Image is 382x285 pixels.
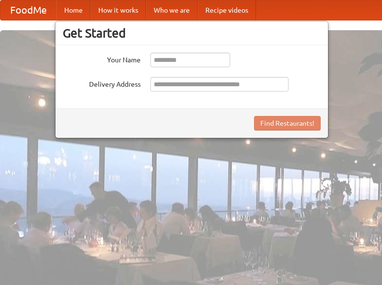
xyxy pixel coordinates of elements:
[63,26,321,40] h3: Get Started
[63,53,141,65] label: Your Name
[56,0,91,20] a: Home
[146,0,198,20] a: Who we are
[254,116,321,131] button: Find Restaurants!
[198,0,256,20] a: Recipe videos
[0,0,56,20] a: FoodMe
[63,77,141,89] label: Delivery Address
[91,0,146,20] a: How it works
